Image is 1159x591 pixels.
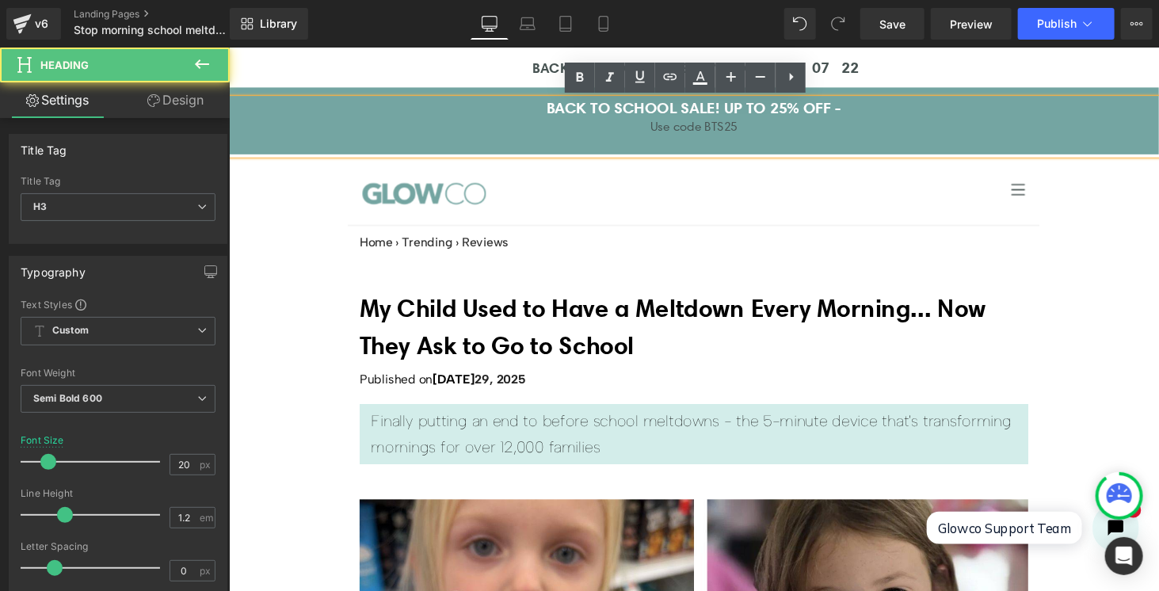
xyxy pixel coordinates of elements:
[631,13,649,29] span: 22
[931,8,1012,40] a: Preview
[147,372,812,425] p: Finally putting an end to before school meltdowns - the 5-minute device that's transforming morni...
[509,8,547,40] a: Laptop
[707,458,951,532] iframe: Tidio Chat
[571,13,589,29] span: 06
[200,459,213,470] span: px
[21,176,215,187] div: Title Tag
[1121,8,1153,40] button: More
[32,13,51,34] div: v6
[601,13,619,29] span: 07
[822,8,854,40] button: Redo
[21,488,215,499] div: Line Height
[200,566,213,576] span: px
[200,513,213,523] span: em
[33,200,47,212] b: H3
[784,8,816,40] button: Undo
[74,8,256,21] a: Landing Pages
[135,192,824,211] p: Home › Trending › Reviews
[879,16,905,32] span: Save
[21,257,86,279] div: Typography
[1037,17,1077,30] span: Publish
[135,254,780,322] span: My Child Used to Have a Meltdown Every Morning... Now They Ask to Go to School
[21,368,215,379] div: Font Weight
[21,541,215,552] div: Letter Spacing
[260,17,297,31] span: Library
[547,8,585,40] a: Tablet
[118,82,233,118] a: Design
[585,8,623,40] a: Mobile
[40,59,89,71] span: Heading
[491,13,559,29] span: ENDING IN
[4,13,559,30] h3: BACK TO SCHOOL OFFER |
[6,8,61,40] a: v6
[33,392,102,404] b: Semi Bold 600
[471,8,509,40] a: Desktop
[1105,537,1143,575] div: Open Intercom Messenger
[950,16,993,32] span: Preview
[230,8,308,40] a: New Library
[74,24,226,36] span: Stop morning school meltdowns in 5 minutes with CalmCarry
[21,435,64,446] div: Font Size
[210,334,254,349] strong: [DATE]
[135,333,824,352] p: Published on
[21,135,67,157] div: Title Tag
[254,334,306,349] strong: 29, 2025
[52,324,89,337] b: Custom
[21,298,215,311] div: Text Styles
[1018,8,1115,40] button: Publish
